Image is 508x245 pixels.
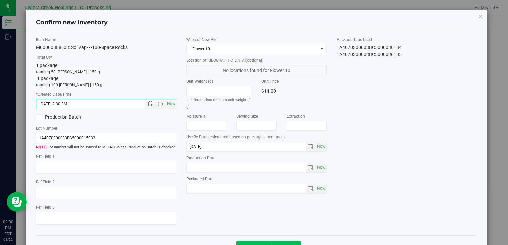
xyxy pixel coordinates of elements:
[36,18,108,27] h4: Confirm new inventory
[36,44,176,51] div: M00000888603: Sol Vap-7-100-Space Rocks
[316,163,326,172] span: select
[186,98,251,109] small: If different than the item unit weight (1 g)
[36,125,176,131] label: Lot Number
[36,114,101,121] label: Production Batch
[36,145,176,150] span: Lot number will not be synced to METRC unless Production Batch is checked
[165,99,177,109] span: Set Current date
[187,44,318,54] span: Flower 10
[337,37,477,42] label: Package Tags Used
[36,63,57,68] span: 1 package
[36,153,176,159] label: Ref Field 1
[186,37,326,42] label: Area of New Pkg
[236,113,277,119] label: Serving Size
[186,155,326,161] label: Production Date
[306,142,316,151] span: select
[246,58,263,63] span: (optional)
[186,78,251,84] label: Unit Weight (g)
[306,163,316,172] span: select
[316,163,327,172] span: Set Current date
[36,204,176,210] label: Ref Field 3
[261,78,326,84] label: Unit Price
[337,44,477,51] div: 1A4070300003BC5000036184
[36,54,176,60] label: Total Qty
[145,101,156,107] span: Open the date view
[36,82,176,88] p: totaling 100 [PERSON_NAME] | 150 g
[186,134,326,140] label: Use By Date
[186,113,226,119] label: Moisture %
[36,37,176,42] label: Item Name
[7,192,27,212] iframe: Resource center
[208,135,285,139] span: (calculated based on package inheritance)
[316,142,326,151] span: select
[155,101,166,107] span: Open the time view
[316,184,326,193] span: select
[36,91,176,97] label: Created Date/Time
[337,51,477,58] div: 1A4070300003BC5000036185
[261,86,326,96] div: $14.00
[287,113,327,119] label: Extraction
[186,57,326,63] label: Location of [GEOGRAPHIC_DATA]
[316,184,327,193] span: Set Current date
[306,184,316,193] span: select
[36,179,176,185] label: Ref Field 2
[186,65,326,75] span: No locations found for Flower 10
[37,76,58,81] span: 1 package
[316,142,327,151] span: Set Current date
[36,69,176,75] p: totaling 50 [PERSON_NAME] | 150 g
[186,176,326,182] label: Packaged Date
